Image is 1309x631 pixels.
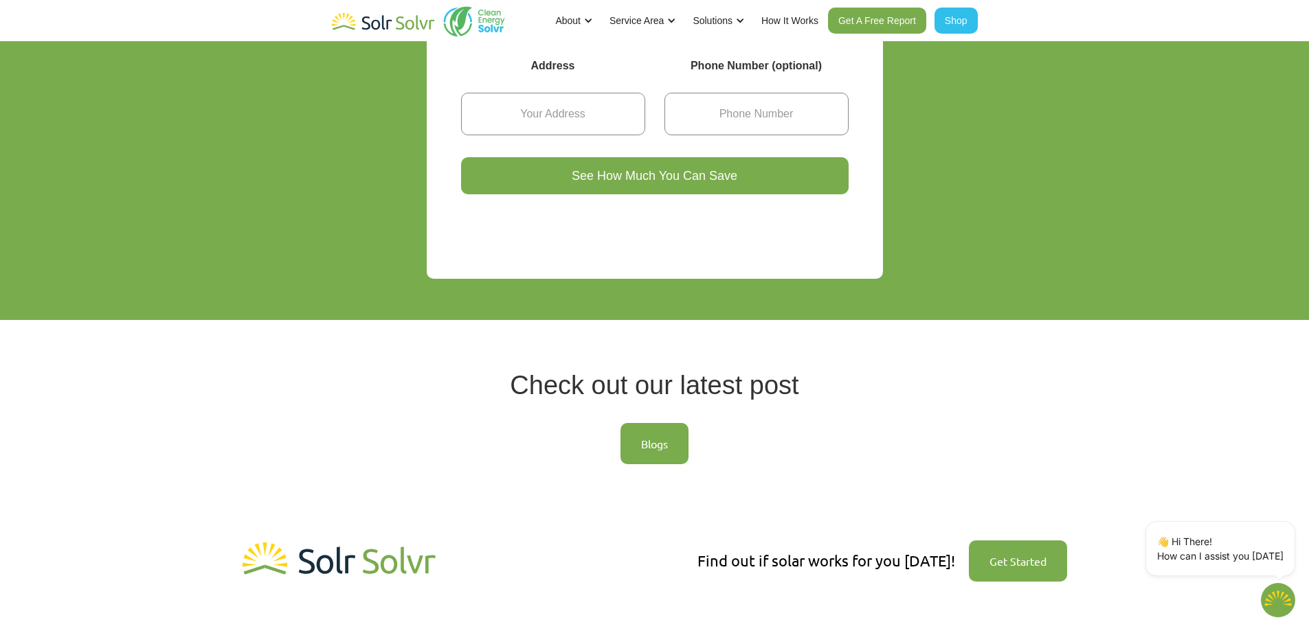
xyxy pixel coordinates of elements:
label: Address [461,56,645,76]
img: 1702586718.png [1261,583,1295,617]
h3: Check out our latest post [332,375,978,395]
a: Get Started [969,540,1067,582]
p: 👋 Hi There! How can I assist you [DATE] [1157,534,1284,563]
label: Phone Number (optional) [664,56,849,76]
div: Service Area [609,14,664,27]
div: About [555,14,581,27]
a: Get A Free Report [828,8,926,34]
button: Open chatbot widget [1261,583,1295,617]
iframe: reCAPTCHA [461,201,670,255]
input: Your Address [461,93,645,135]
a: Shop [935,8,978,34]
input: Phone Number [664,93,849,135]
div: Find out if solar works for you [DATE]! [697,550,955,571]
div: Solutions [693,14,732,27]
a: Blogs [620,423,689,464]
input: See How Much You Can Save [461,157,849,194]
